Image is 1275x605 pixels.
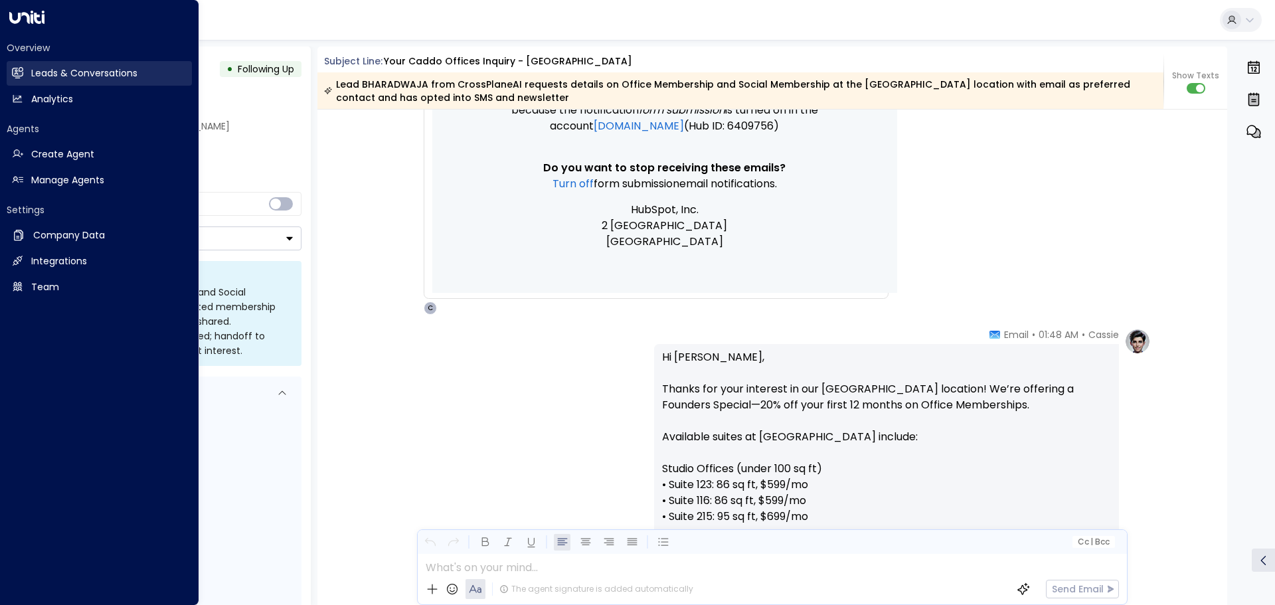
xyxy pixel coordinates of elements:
[422,534,438,551] button: Undo
[31,254,87,268] h2: Integrations
[1039,328,1078,341] span: 01:48 AM
[7,203,192,216] h2: Settings
[424,302,437,315] div: C
[445,534,462,551] button: Redo
[1172,70,1219,82] span: Show Texts
[552,176,594,192] a: Turn off
[384,54,632,68] div: Your Caddo Offices Inquiry - [GEOGRAPHIC_DATA]
[7,249,192,274] a: Integrations
[7,87,192,112] a: Analytics
[499,583,693,595] div: The agent signature is added automatically
[594,118,684,134] a: [DOMAIN_NAME]
[31,92,73,106] h2: Analytics
[1077,537,1109,547] span: Cc Bcc
[1088,328,1119,341] span: Cassie
[594,176,679,192] span: Form submission
[7,41,192,54] h2: Overview
[7,223,192,248] a: Company Data
[499,176,831,192] p: email notifications.
[639,102,725,118] span: Form submission
[324,54,382,68] span: Subject Line:
[7,122,192,135] h2: Agents
[7,142,192,167] a: Create Agent
[1004,328,1029,341] span: Email
[238,62,294,76] span: Following Up
[1090,537,1093,547] span: |
[226,57,233,81] div: •
[324,78,1156,104] div: Lead BHARADWAJA from CrossPlaneAI requests details on Office Membership and Social Membership at ...
[1032,328,1035,341] span: •
[499,202,831,250] p: HubSpot, Inc. 2 [GEOGRAPHIC_DATA] [GEOGRAPHIC_DATA]
[33,228,105,242] h2: Company Data
[1124,328,1151,355] img: profile-logo.png
[1082,328,1085,341] span: •
[543,160,786,176] span: Do you want to stop receiving these emails?
[31,147,94,161] h2: Create Agent
[7,275,192,300] a: Team
[7,168,192,193] a: Manage Agents
[1072,536,1114,549] button: Cc|Bcc
[31,66,137,80] h2: Leads & Conversations
[499,86,831,134] p: This email was sent to because the notification is turned on in the account (Hub ID: 6409756)
[7,61,192,86] a: Leads & Conversations
[31,173,104,187] h2: Manage Agents
[31,280,59,294] h2: Team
